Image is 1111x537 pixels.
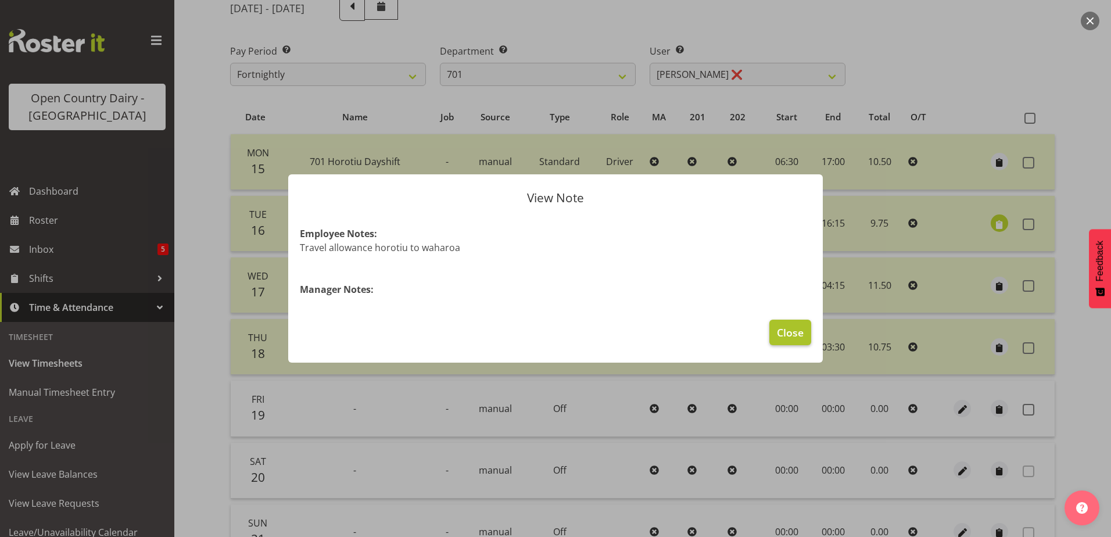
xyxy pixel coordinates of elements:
[300,282,811,296] h4: Manager Notes:
[1095,241,1105,281] span: Feedback
[1089,229,1111,308] button: Feedback - Show survey
[300,227,811,241] h4: Employee Notes:
[769,320,811,345] button: Close
[1076,502,1088,514] img: help-xxl-2.png
[300,241,811,255] p: Travel allowance horotiu to waharoa
[300,192,811,204] p: View Note
[777,325,804,340] span: Close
